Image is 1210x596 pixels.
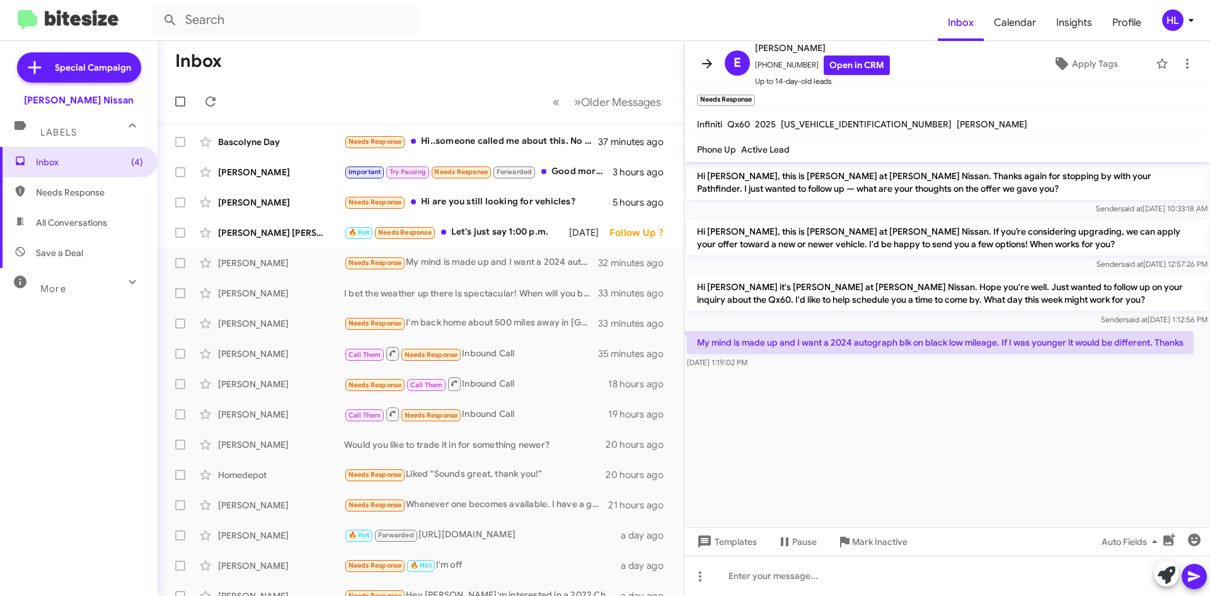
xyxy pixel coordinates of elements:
div: a day ago [621,529,674,542]
div: [PERSON_NAME] [218,196,344,209]
span: [PERSON_NAME] [755,40,890,56]
span: Qx60 [727,119,750,130]
span: Call Them [349,411,381,419]
span: More [40,283,66,295]
button: HL [1151,9,1196,31]
p: Hi [PERSON_NAME] it's [PERSON_NAME] at [PERSON_NAME] Nissan. Hope you're well. Just wanted to fol... [687,276,1207,311]
button: Apply Tags [1020,52,1149,75]
span: 🔥 Hot [349,531,370,539]
span: Infiniti [697,119,722,130]
div: 33 minutes ago [598,287,674,300]
div: [PERSON_NAME] [218,529,344,542]
div: 33 minutes ago [598,317,674,330]
div: [PERSON_NAME] [218,317,344,330]
a: Special Campaign [17,52,141,83]
span: Forwarded [375,530,417,542]
span: [PHONE_NUMBER] [755,56,890,75]
div: 32 minutes ago [598,257,674,269]
span: 🔥 Hot [410,561,432,570]
div: 37 minutes ago [598,136,674,148]
div: HL [1162,9,1184,31]
span: Needs Response [349,137,402,146]
nav: Page navigation example [546,89,669,115]
div: 5 hours ago [613,196,674,209]
div: 20 hours ago [606,469,674,481]
span: Profile [1102,4,1151,41]
button: Next [567,89,669,115]
div: Inbound Call [344,376,608,392]
div: 20 hours ago [606,438,674,451]
div: I bet the weather up there is spectacular! When will you be back in [GEOGRAPHIC_DATA]? [344,287,598,300]
div: 3 hours ago [613,166,674,178]
div: a day ago [621,559,674,572]
span: (4) [131,156,143,168]
span: said at [1121,204,1143,213]
span: said at [1121,259,1143,269]
span: Sender [DATE] 10:33:18 AM [1096,204,1207,213]
div: Hi..someone called me about this. No longer looking for this make and model. Thank you for follow... [344,134,598,149]
div: [PERSON_NAME] [218,559,344,572]
div: 21 hours ago [608,499,674,511]
span: Sender [DATE] 12:57:26 PM [1097,259,1207,269]
h1: Inbox [175,51,222,71]
p: My mind is made up and I want a 2024 autograph blk on black low mileage. If I was younger it woul... [687,331,1194,354]
span: Save a Deal [36,247,83,259]
div: [PERSON_NAME] [218,257,344,269]
div: [PERSON_NAME] [218,348,344,360]
div: [PERSON_NAME] [218,378,344,390]
button: Previous [545,89,567,115]
div: 19 hours ago [608,408,674,421]
a: Inbox [938,4,984,41]
span: Needs Response [36,186,143,199]
div: Whenever one becomes available. I have a good truck so no hurry [344,498,608,512]
span: Needs Response [349,319,402,327]
span: Pause [792,530,817,553]
span: Call Them [349,351,381,359]
span: Important [349,168,381,176]
span: « [553,94,560,110]
span: Needs Response [349,501,402,509]
span: Needs Response [349,381,402,389]
input: Search [153,5,417,35]
div: Good morning [PERSON_NAME], I never heard back from anyone in regards to what was going to happen... [344,165,613,179]
span: Auto Fields [1102,530,1162,553]
span: Phone Up [697,144,736,155]
span: Active Lead [741,144,790,155]
div: Hi are you still looking for vehicles? [344,195,613,209]
span: Older Messages [581,95,661,109]
span: [US_VEHICLE_IDENTIFICATION_NUMBER] [781,119,952,130]
span: Up to 14-day-old leads [755,75,890,88]
div: 35 minutes ago [598,348,674,360]
div: [PERSON_NAME] [PERSON_NAME] [218,226,344,239]
span: All Conversations [36,216,107,229]
span: Needs Response [434,168,488,176]
a: Insights [1046,4,1102,41]
div: [PERSON_NAME] [218,166,344,178]
span: [PERSON_NAME] [957,119,1027,130]
span: Needs Response [405,351,458,359]
span: E [734,53,741,73]
span: Needs Response [349,470,402,479]
span: Call Them [410,381,443,389]
div: [DATE] [569,226,609,239]
span: Sender [DATE] 1:12:56 PM [1101,315,1207,324]
div: [PERSON_NAME] Nissan [24,94,134,107]
div: Homedepot [218,469,344,481]
span: Needs Response [349,561,402,570]
div: Liked “Sounds great, thank you!” [344,467,606,482]
span: Labels [40,127,77,138]
div: Follow Up ? [609,226,674,239]
div: [PERSON_NAME] [218,499,344,511]
div: [URL][DOMAIN_NAME] [344,528,621,542]
div: [PERSON_NAME] [218,438,344,451]
button: Auto Fields [1092,530,1172,553]
div: 18 hours ago [608,378,674,390]
span: 2025 [755,119,776,130]
span: said at [1126,315,1148,324]
a: Calendar [984,4,1046,41]
p: Hi [PERSON_NAME], this is [PERSON_NAME] at [PERSON_NAME] Nissan. If you’re considering upgrading,... [687,220,1207,255]
div: Inbound Call [344,346,598,361]
div: [PERSON_NAME] [218,408,344,421]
